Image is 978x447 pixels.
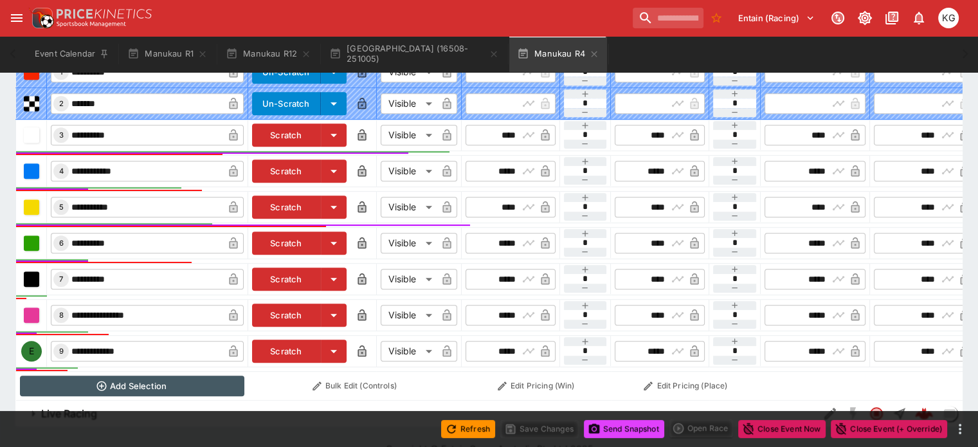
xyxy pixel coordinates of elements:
[706,8,727,28] button: No Bookmarks
[5,6,28,30] button: open drawer
[633,8,703,28] input: search
[853,6,876,30] button: Toggle light/dark mode
[57,99,66,108] span: 2
[381,125,437,145] div: Visible
[441,420,495,438] button: Refresh
[943,406,957,421] img: liveracing
[381,269,437,289] div: Visible
[252,304,321,327] button: Scratch
[381,233,437,253] div: Visible
[669,419,733,437] div: split button
[869,406,884,421] svg: Closed
[509,36,607,72] button: Manukau R4
[57,21,126,27] img: Sportsbook Management
[915,405,933,423] img: logo-cerberus--red.svg
[57,167,66,176] span: 4
[57,347,66,356] span: 9
[57,275,66,284] span: 7
[730,8,822,28] button: Select Tenant
[120,36,215,72] button: Manukau R1
[952,421,968,437] button: more
[321,36,507,72] button: [GEOGRAPHIC_DATA] (16508-251005)
[907,6,930,30] button: Notifications
[615,376,757,396] button: Edit Pricing (Place)
[57,9,152,19] img: PriceKinetics
[252,196,321,219] button: Scratch
[252,268,321,291] button: Scratch
[57,131,66,140] span: 3
[465,376,607,396] button: Edit Pricing (Win)
[934,4,963,32] button: Kevin Gutschlag
[888,402,911,425] button: Straight
[819,402,842,425] button: Edit Detail
[252,232,321,255] button: Scratch
[57,203,66,212] span: 5
[252,92,321,115] button: Un-Scratch
[252,340,321,363] button: Scratch
[938,8,959,28] div: Kevin Gutschlag
[865,402,888,425] button: Closed
[381,305,437,325] div: Visible
[252,123,321,147] button: Scratch
[41,407,97,421] h6: Live Racing
[381,161,437,181] div: Visible
[57,239,66,248] span: 6
[826,6,849,30] button: Connected to PK
[28,5,54,31] img: PriceKinetics Logo
[15,401,819,426] button: Live Racing
[252,376,458,396] button: Bulk Edit (Controls)
[20,376,244,396] button: Add Selection
[842,402,865,425] button: SGM Disabled
[57,311,66,320] span: 8
[584,420,664,438] button: Send Snapshot
[27,36,117,72] button: Event Calendar
[252,60,321,84] button: Un-Scratch
[57,68,66,77] span: 1
[381,62,437,82] div: Visible
[381,93,437,114] div: Visible
[21,341,42,361] div: E
[252,160,321,183] button: Scratch
[831,420,947,438] button: Close Event (+ Override)
[880,6,903,30] button: Documentation
[738,420,826,438] button: Close Event Now
[381,197,437,217] div: Visible
[381,341,437,361] div: Visible
[942,406,957,421] div: liveracing
[911,401,937,426] a: 72cca415-f32f-485a-9b05-d77dde0a397f
[915,405,933,423] div: 72cca415-f32f-485a-9b05-d77dde0a397f
[218,36,319,72] button: Manukau R12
